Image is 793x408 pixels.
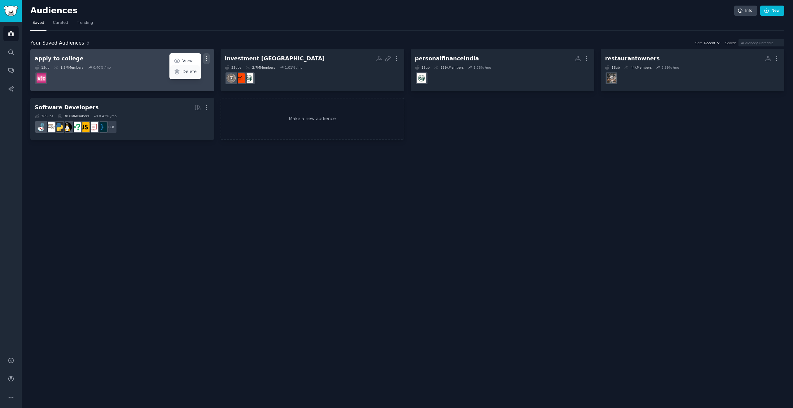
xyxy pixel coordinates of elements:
[417,73,426,83] img: personalfinanceindia
[182,68,197,75] p: Delete
[45,122,55,132] img: learnpython
[225,65,241,70] div: 3 Sub s
[415,65,430,70] div: 1 Sub
[235,73,245,83] img: IndianStockMarket
[226,73,236,83] img: IndiaInvestments
[662,65,679,70] div: 2.89 % /mo
[605,65,620,70] div: 1 Sub
[37,73,46,83] img: ApplyingToCollege
[624,65,652,70] div: 44k Members
[63,122,72,132] img: linux
[93,65,111,70] div: 0.40 % /mo
[54,122,64,132] img: Python
[30,49,214,91] a: apply to collegeViewDelete1Sub1.3MMembers0.40% /moApplyingToCollege
[473,65,491,70] div: 1.76 % /mo
[51,18,70,31] a: Curated
[605,55,659,63] div: restaurantowners
[35,114,53,118] div: 26 Sub s
[35,104,99,111] div: Software Developers
[58,114,89,118] div: 30.0M Members
[695,41,702,45] div: Sort
[601,49,784,91] a: restaurantowners1Sub44kMembers2.89% /morestaurantowners
[30,39,84,47] span: Your Saved Audiences
[221,49,404,91] a: investment [GEOGRAPHIC_DATA]3Subs2.7MMembers1.01% /mopersonalfinanceindiaIndianStockMarketIndiaIn...
[75,18,95,31] a: Trending
[221,98,404,140] a: Make a new audience
[35,55,84,63] div: apply to college
[104,120,117,133] div: + 18
[760,6,784,16] a: New
[734,6,757,16] a: Info
[30,18,46,31] a: Saved
[30,98,214,140] a: Software Developers26Subs30.0MMembers0.42% /mo+18programmingwebdevjavascriptcscareerquestionslinu...
[33,20,44,26] span: Saved
[725,41,736,45] div: Search
[182,58,193,64] p: View
[434,65,464,70] div: 539k Members
[35,65,50,70] div: 1 Sub
[71,122,81,132] img: cscareerquestions
[77,20,93,26] span: Trending
[225,55,325,63] div: investment [GEOGRAPHIC_DATA]
[97,122,107,132] img: programming
[99,114,116,118] div: 0.42 % /mo
[244,73,253,83] img: personalfinanceindia
[170,54,200,67] a: View
[54,65,83,70] div: 1.3M Members
[4,6,18,16] img: GummySearch logo
[37,122,46,132] img: reactjs
[704,41,715,45] span: Recent
[30,6,734,16] h2: Audiences
[53,20,68,26] span: Curated
[86,40,90,46] span: 5
[285,65,303,70] div: 1.01 % /mo
[704,41,721,45] button: Recent
[80,122,90,132] img: javascript
[411,49,594,91] a: personalfinanceindia1Sub539kMembers1.76% /mopersonalfinanceindia
[738,39,784,46] input: Audience/Subreddit
[246,65,275,70] div: 2.7M Members
[89,122,98,132] img: webdev
[415,55,479,63] div: personalfinanceindia
[607,73,616,83] img: restaurantowners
